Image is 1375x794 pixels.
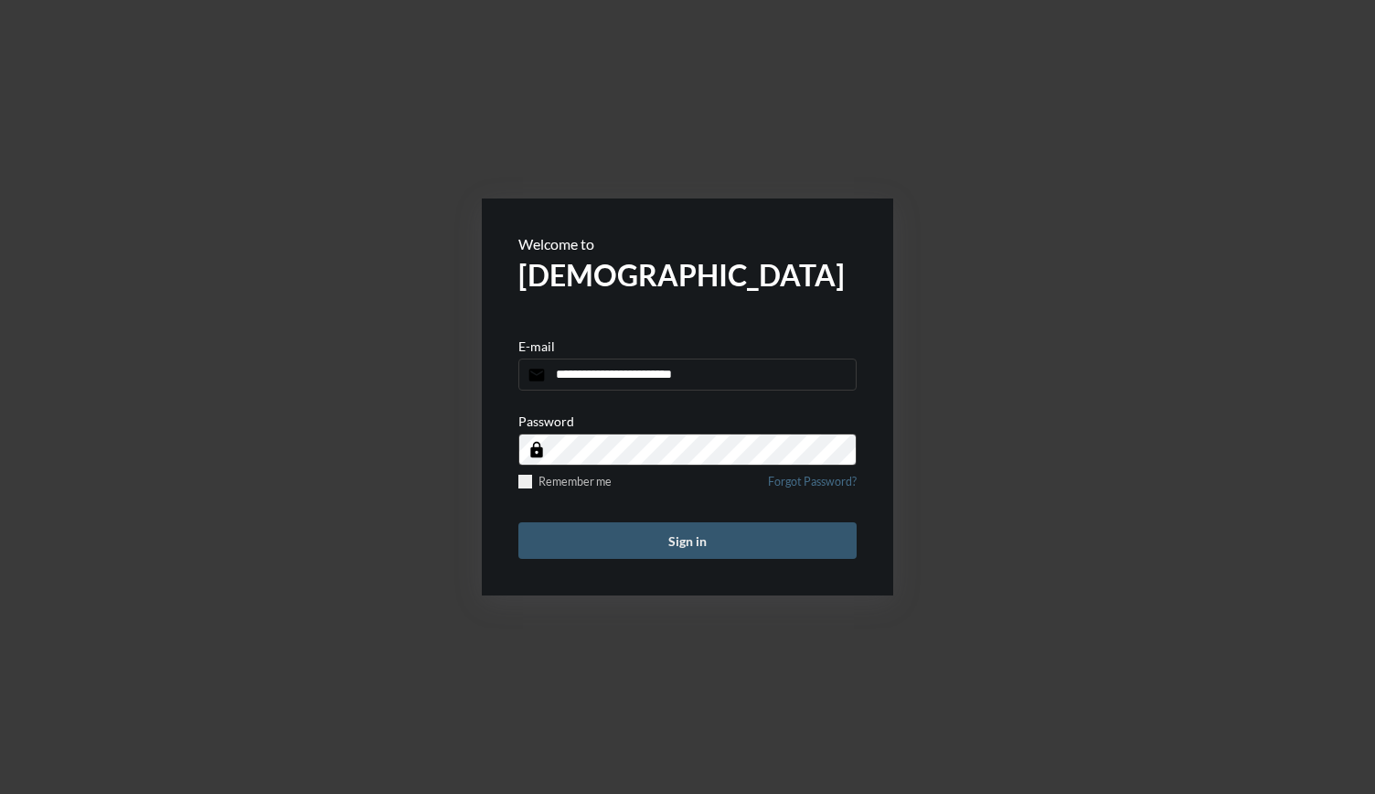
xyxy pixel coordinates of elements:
[518,235,857,252] p: Welcome to
[518,413,574,429] p: Password
[518,338,555,354] p: E-mail
[518,475,612,488] label: Remember me
[518,257,857,293] h2: [DEMOGRAPHIC_DATA]
[518,522,857,559] button: Sign in
[768,475,857,499] a: Forgot Password?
